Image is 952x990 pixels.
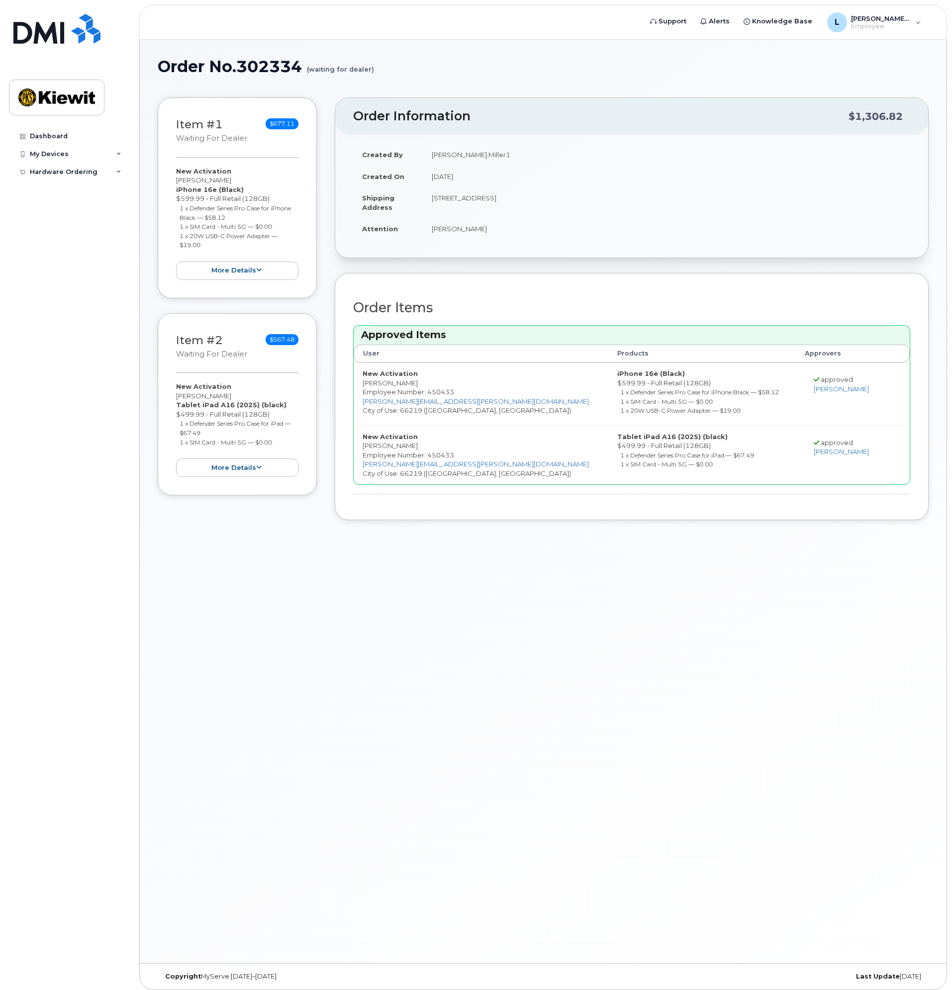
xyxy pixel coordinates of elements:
[423,166,910,187] td: [DATE]
[362,194,394,211] strong: Shipping Address
[608,345,796,362] th: Products
[176,350,247,359] small: waiting for dealer
[165,973,201,980] strong: Copyright
[814,448,869,455] a: [PERSON_NAME]
[307,58,374,73] small: (waiting for dealer)
[176,118,247,144] h3: Item #1
[423,187,910,218] td: [STREET_ADDRESS]
[856,973,900,980] strong: Last Update
[363,388,454,396] span: Employee Number: 450433
[362,173,404,180] strong: Created On
[176,382,231,390] strong: New Activation
[176,185,244,193] strong: iPhone 16e (Black)
[266,118,298,129] span: $677.11
[796,345,891,362] th: Approvers
[620,407,741,414] small: 1 x 20W USB-C Power Adapter — $19.00
[363,460,589,468] a: [PERSON_NAME][EMAIL_ADDRESS][PERSON_NAME][DOMAIN_NAME]
[363,451,454,459] span: Employee Number: 450433
[362,151,403,159] strong: Created By
[176,458,298,477] button: more details
[180,439,272,446] small: 1 x SIM Card - Multi 5G — $0.00
[821,375,853,383] span: approved
[363,369,418,377] strong: New Activation
[620,398,713,405] small: 1 x SIM Card - Multi 5G — $0.00
[671,973,929,981] div: [DATE]
[362,225,398,233] strong: Attention
[620,388,779,396] small: 1 x Defender Series Pro Case for iPhone Black — $58.12
[354,426,608,484] td: [PERSON_NAME] City of Use: 66219 ([GEOGRAPHIC_DATA], [GEOGRAPHIC_DATA])
[158,58,929,75] h1: Order No.302334
[158,973,415,981] div: MyServe [DATE]–[DATE]
[266,334,298,345] span: $567.48
[180,204,291,221] small: 1 x Defender Series Pro Case for iPhone Black — $58.12
[176,401,286,409] strong: Tablet iPad A16 (2025) (black)
[821,439,853,447] span: approved
[361,328,902,342] h3: Approved Items
[176,382,298,477] div: [PERSON_NAME] $499.99 - Full Retail (128GB)
[353,109,849,123] h2: Order Information
[180,420,291,437] small: 1 x Defender Series Pro Case for iPad — $67.49
[176,262,298,280] button: more details
[423,218,910,240] td: [PERSON_NAME]
[423,144,910,166] td: [PERSON_NAME].Miller1
[176,167,298,280] div: [PERSON_NAME] $599.99 - Full Retail (128GB)
[608,426,796,484] td: $499.99 - Full Retail (128GB)
[176,167,231,175] strong: New Activation
[849,107,903,126] div: $1,306.82
[353,300,910,315] h2: Order Items
[363,433,418,441] strong: New Activation
[180,223,272,230] small: 1 x SIM Card - Multi 5G — $0.00
[620,451,754,459] small: 1 x Defender Series Pro Case for iPad — $67.49
[617,369,685,377] strong: iPhone 16e (Black)
[180,232,278,249] small: 1 x 20W USB-C Power Adapter — $19.00
[354,362,608,426] td: [PERSON_NAME] City of Use: 66219 ([GEOGRAPHIC_DATA], [GEOGRAPHIC_DATA])
[608,362,796,426] td: $599.99 - Full Retail (128GB)
[363,397,589,405] a: [PERSON_NAME][EMAIL_ADDRESS][PERSON_NAME][DOMAIN_NAME]
[176,134,247,143] small: waiting for dealer
[620,460,713,468] small: 1 x SIM Card - Multi 5G — $0.00
[814,385,869,393] a: [PERSON_NAME]
[176,334,247,360] h3: Item #2
[354,345,608,362] th: User
[617,433,728,441] strong: Tablet iPad A16 (2025) (black)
